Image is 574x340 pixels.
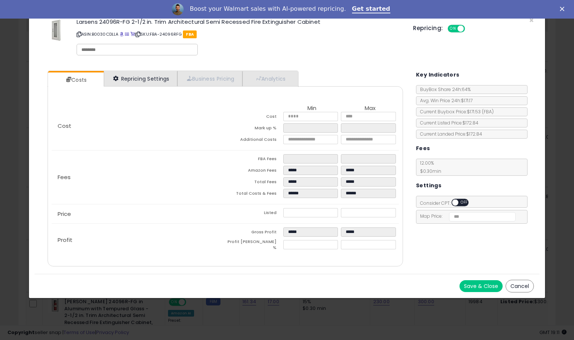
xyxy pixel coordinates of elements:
span: Avg. Win Price 24h: $171.17 [416,97,473,104]
p: ASIN: B0030CDLLA | SKU: FBA-24096RFG [77,28,402,40]
p: Profit [52,237,225,243]
p: Fees [52,174,225,180]
h5: Key Indicators [416,70,459,80]
img: Profile image for Adrian [172,3,184,15]
span: FBA [183,30,197,38]
p: Price [52,211,225,217]
a: Costs [48,72,103,87]
span: Consider CPT: [416,200,478,206]
td: Mark up % [225,123,283,135]
a: Repricing Settings [104,71,177,86]
span: Current Landed Price: $172.84 [416,131,482,137]
td: Amazon Fees [225,166,283,177]
span: Map Price: [416,213,516,219]
h5: Repricing: [413,25,443,31]
span: 12.00 % [416,160,441,174]
span: $171.53 [467,109,494,115]
td: Listed [225,208,283,220]
span: ( FBA ) [482,109,494,115]
div: Boost your Walmart sales with AI-powered repricing. [190,5,346,13]
a: Your listing only [130,31,135,37]
a: BuyBox page [120,31,124,37]
a: Get started [352,5,390,13]
td: Gross Profit [225,227,283,239]
td: Total Costs & Fees [225,189,283,200]
th: Max [341,105,399,112]
span: BuyBox Share 24h: 64% [416,86,471,93]
button: Cancel [506,280,534,292]
td: Profit [PERSON_NAME] % [225,239,283,253]
td: Additional Costs [225,135,283,146]
p: Cost [52,123,225,129]
h3: Larsens 24096R-FG 2-1/2 in. Trim Architectural Semi Recessed Fire Extinguisher Cabinet [77,19,402,25]
div: Close [560,7,567,11]
span: Current Listed Price: $172.84 [416,120,478,126]
h5: Settings [416,181,441,190]
td: Cost [225,112,283,123]
a: Business Pricing [177,71,242,86]
img: 31Y0Ntf3DaL._SL60_.jpg [46,19,67,41]
th: Min [283,105,341,112]
td: Total Fees [225,177,283,189]
td: FBA Fees [225,154,283,166]
span: $0.30 min [416,168,441,174]
span: × [529,15,534,26]
h5: Fees [416,144,430,153]
a: All offer listings [125,31,129,37]
button: Save & Close [459,280,503,292]
span: OFF [458,200,470,206]
span: ON [448,26,458,32]
span: OFF [464,26,475,32]
span: Current Buybox Price: [416,109,494,115]
a: Analytics [242,71,297,86]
